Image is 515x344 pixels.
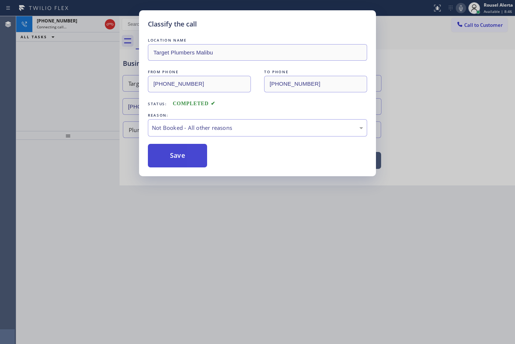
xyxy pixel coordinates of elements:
[148,19,197,29] h5: Classify the call
[264,76,367,92] input: To phone
[148,111,367,119] div: REASON:
[148,36,367,44] div: LOCATION NAME
[173,101,216,106] span: COMPLETED
[264,68,367,76] div: TO PHONE
[148,68,251,76] div: FROM PHONE
[148,144,207,167] button: Save
[148,101,167,106] span: Status:
[152,124,363,132] div: Not Booked - All other reasons
[148,76,251,92] input: From phone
